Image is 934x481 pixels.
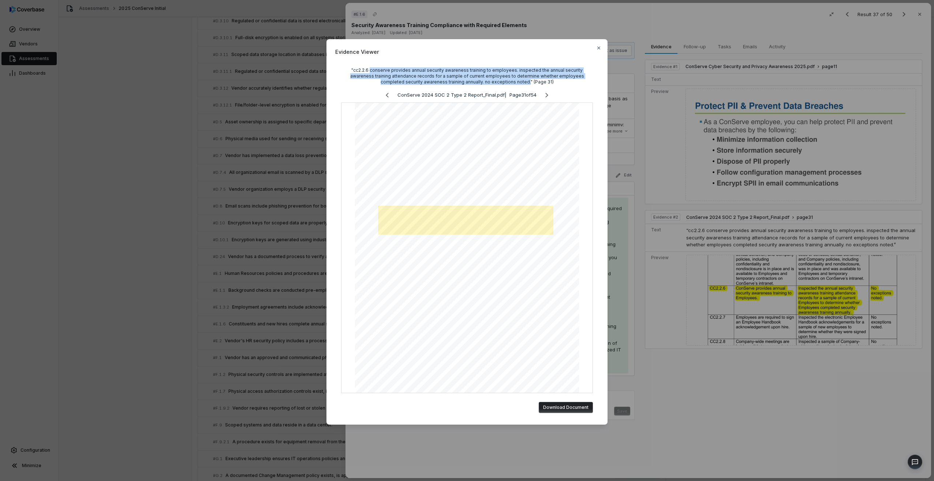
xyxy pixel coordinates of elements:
[539,91,554,100] button: Next page
[397,92,537,99] p: ConServe 2024 SOC 2 Type 2 Report_Final.pdf | Page 31 of 54
[341,67,593,85] div: "cc2.2.6 conserve provides annual security awareness training to employees. inspected the annual ...
[335,48,599,56] span: Evidence Viewer
[539,402,593,413] button: Download Document
[380,91,395,100] button: Previous page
